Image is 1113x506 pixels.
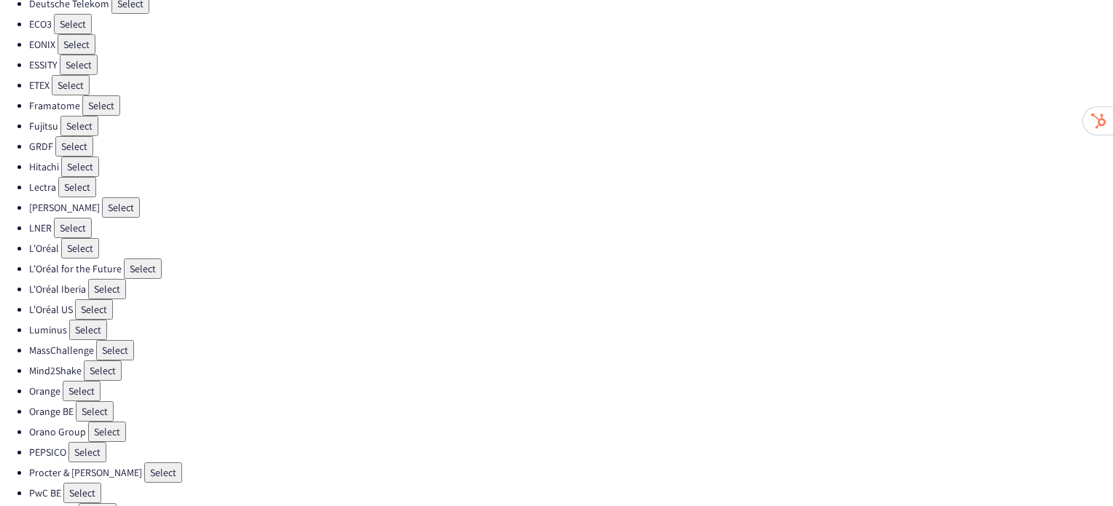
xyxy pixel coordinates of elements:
li: PwC BE [29,483,1113,503]
li: ESSITY [29,55,1113,75]
button: Select [88,279,126,299]
li: LNER [29,218,1113,238]
li: L'Oréal [29,238,1113,258]
li: Lectra [29,177,1113,197]
li: ECO3 [29,14,1113,34]
li: Fujitsu [29,116,1113,136]
li: Mind2Shake [29,360,1113,381]
button: Select [63,483,101,503]
button: Select [144,462,182,483]
button: Select [60,55,98,75]
button: Select [63,381,101,401]
button: Select [69,320,107,340]
button: Select [124,258,162,279]
li: GRDF [29,136,1113,157]
li: Orange BE [29,401,1113,422]
button: Select [58,34,95,55]
button: Select [68,442,106,462]
button: Select [58,177,96,197]
li: Orange [29,381,1113,401]
button: Select [84,360,122,381]
iframe: Chat Widget [1040,436,1113,506]
button: Select [60,116,98,136]
li: PEPSICO [29,442,1113,462]
li: ETEX [29,75,1113,95]
button: Select [75,299,113,320]
button: Select [54,218,92,238]
li: Procter & [PERSON_NAME] [29,462,1113,483]
button: Select [52,75,90,95]
button: Select [88,422,126,442]
button: Select [61,157,99,177]
button: Select [82,95,120,116]
li: EONIX [29,34,1113,55]
button: Select [55,136,93,157]
button: Select [76,401,114,422]
li: [PERSON_NAME] [29,197,1113,218]
button: Select [61,238,99,258]
button: Select [102,197,140,218]
li: MassChallenge [29,340,1113,360]
li: Hitachi [29,157,1113,177]
button: Select [54,14,92,34]
button: Select [96,340,134,360]
li: Luminus [29,320,1113,340]
li: L'Oréal for the Future [29,258,1113,279]
li: L'Oréal Iberia [29,279,1113,299]
li: Framatome [29,95,1113,116]
li: L'Oréal US [29,299,1113,320]
li: Orano Group [29,422,1113,442]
